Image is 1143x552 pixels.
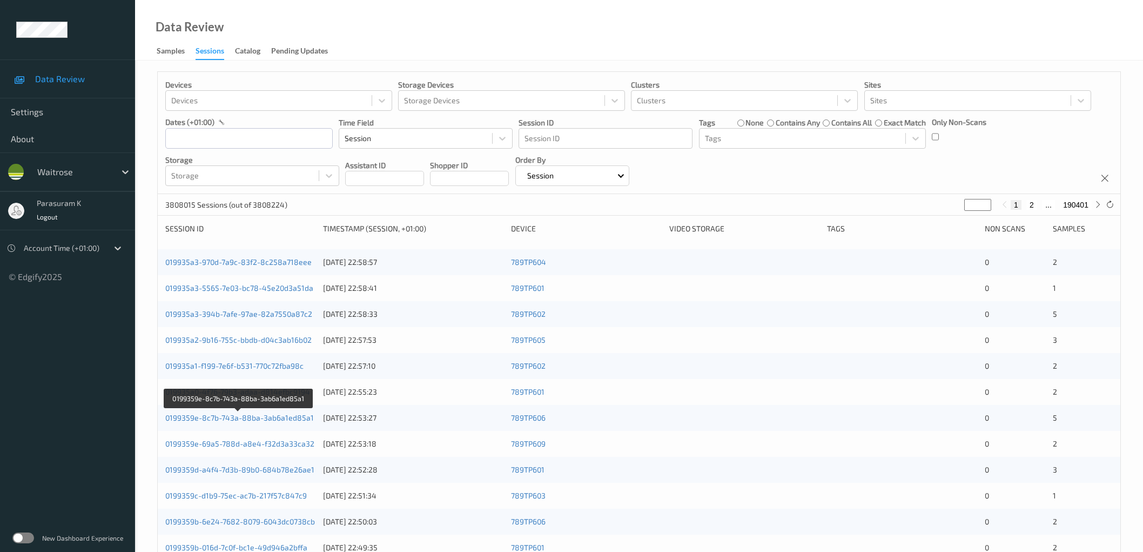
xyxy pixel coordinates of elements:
a: 789TP601 [511,283,544,292]
span: 0 [985,543,989,552]
p: Devices [165,79,392,90]
span: 0 [985,309,989,318]
div: Tags [827,223,977,234]
p: Storage [165,155,339,165]
a: 789TP601 [511,387,544,396]
button: 190401 [1060,200,1092,210]
a: 019935a3-5565-7e03-bc78-45e20d3a51da [165,283,313,292]
div: [DATE] 22:53:18 [323,438,503,449]
p: Storage Devices [398,79,625,90]
a: 789TP602 [511,309,546,318]
div: [DATE] 22:52:28 [323,464,503,475]
label: contains all [831,117,872,128]
a: 019935a2-9b16-755c-bbdb-d04c3ab16b02 [165,335,312,344]
a: Pending Updates [271,44,339,59]
a: 789TP601 [511,465,544,474]
div: [DATE] 22:58:33 [323,309,503,320]
a: Catalog [235,44,271,59]
p: Time Field [339,117,513,128]
a: 0199359e-69a5-788d-a8e4-f32d3a33ca32 [165,439,314,448]
span: 0 [985,283,989,292]
label: none [745,117,764,128]
a: 019935a0-4f76-79b3-adaa-d814efbc9194 [165,387,310,396]
div: [DATE] 22:58:41 [323,283,503,294]
a: 0199359b-016d-7c0f-bc1e-49d946a2bffa [165,543,307,552]
p: Tags [699,117,715,128]
p: Only Non-Scans [932,117,986,128]
div: Pending Updates [271,45,328,59]
div: [DATE] 22:53:27 [323,413,503,423]
a: 789TP602 [511,361,546,370]
button: 1 [1011,200,1021,210]
span: 1 [1053,283,1056,292]
span: 3 [1053,465,1057,474]
p: Shopper ID [430,160,509,171]
p: Clusters [631,79,858,90]
span: 0 [985,257,989,267]
span: 2 [1053,387,1057,396]
span: 5 [1053,309,1057,318]
div: [DATE] 22:57:10 [323,361,503,371]
span: 1 [1053,491,1056,500]
span: 0 [985,413,989,422]
a: 789TP606 [511,413,546,422]
div: Catalog [235,45,260,59]
div: Device [511,223,661,234]
span: 0 [985,361,989,370]
span: 0 [985,439,989,448]
a: 789TP603 [511,491,546,500]
p: Order By [515,155,630,165]
span: 2 [1053,439,1057,448]
a: 019935a3-970d-7a9c-83f2-8c258a718eee [165,257,312,267]
p: Sites [864,79,1091,90]
div: [DATE] 22:57:53 [323,335,503,345]
a: 789TP605 [511,335,546,344]
a: 789TP604 [511,257,546,267]
a: Sessions [196,44,235,60]
div: Samples [1053,223,1113,234]
button: 2 [1026,200,1037,210]
div: Session ID [165,223,315,234]
a: 789TP609 [511,439,546,448]
span: 2 [1053,257,1057,267]
a: 789TP606 [511,517,546,526]
button: ... [1042,200,1055,210]
p: dates (+01:00) [165,117,214,128]
div: Timestamp (Session, +01:00) [323,223,503,234]
a: Samples [157,44,196,59]
div: Samples [157,45,185,59]
a: 0199359d-a4f4-7d3b-89b0-684b78e26ae1 [165,465,314,474]
span: 0 [985,517,989,526]
div: Video Storage [669,223,819,234]
div: [DATE] 22:51:34 [323,490,503,501]
div: [DATE] 22:50:03 [323,516,503,527]
span: 2 [1053,361,1057,370]
span: 5 [1053,413,1057,422]
span: 0 [985,491,989,500]
a: 0199359e-8c7b-743a-88ba-3ab6a1ed85a1 [165,413,314,422]
a: 0199359c-d1b9-75ec-ac7b-217f57c847c9 [165,491,307,500]
a: 019935a3-394b-7afe-97ae-82a7550a87c2 [165,309,312,318]
span: 2 [1053,517,1057,526]
a: 019935a1-f199-7e6f-b531-770c72fba98c [165,361,304,370]
label: contains any [776,117,820,128]
span: 0 [985,335,989,344]
a: 789TP601 [511,543,544,552]
div: Non Scans [985,223,1045,234]
div: Sessions [196,45,224,60]
a: 0199359b-6e24-7682-8079-6043dc0738cb [165,517,315,526]
p: Assistant ID [345,160,424,171]
p: 3808015 Sessions (out of 3808224) [165,199,287,210]
span: 2 [1053,543,1057,552]
p: Session ID [519,117,692,128]
div: Data Review [156,22,224,32]
div: [DATE] 22:55:23 [323,387,503,397]
span: 0 [985,387,989,396]
p: Session [523,170,557,181]
div: [DATE] 22:58:57 [323,257,503,268]
span: 0 [985,465,989,474]
label: exact match [884,117,926,128]
span: 3 [1053,335,1057,344]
